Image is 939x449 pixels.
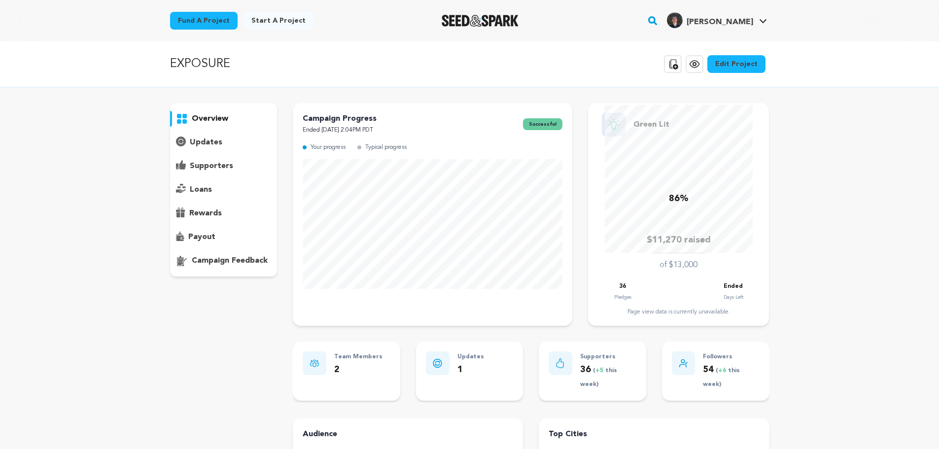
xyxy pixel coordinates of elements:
[189,207,222,219] p: rewards
[595,368,605,374] span: +5
[580,368,617,388] span: ( this week)
[365,142,407,153] p: Typical progress
[724,292,743,302] p: Days Left
[190,137,222,148] p: updates
[580,351,636,363] p: Supporters
[724,281,743,292] p: Ended
[703,363,759,391] p: 54
[170,12,238,30] a: Fund a project
[243,12,313,30] a: Start a project
[442,15,519,27] img: Seed&Spark Logo Dark Mode
[703,368,740,388] span: ( this week)
[665,10,769,28] a: Daniel J.'s Profile
[303,113,377,125] p: Campaign Progress
[334,351,383,363] p: Team Members
[170,182,278,198] button: loans
[457,363,484,377] p: 1
[614,292,631,302] p: Pledges
[718,368,728,374] span: +6
[192,113,228,125] p: overview
[334,363,383,377] p: 2
[667,12,753,28] div: Daniel J.'s Profile
[170,158,278,174] button: supporters
[665,10,769,31] span: Daniel J.'s Profile
[667,12,683,28] img: a75ee1c008572ebf.jpg
[190,160,233,172] p: supporters
[580,363,636,391] p: 36
[190,184,212,196] p: loans
[442,15,519,27] a: Seed&Spark Homepage
[170,55,230,73] p: EXPOSURE
[669,192,689,206] p: 86%
[707,55,765,73] a: Edit Project
[311,142,346,153] p: Your progress
[687,18,753,26] span: [PERSON_NAME]
[170,111,278,127] button: overview
[549,428,759,440] h4: Top Cities
[303,428,513,440] h4: Audience
[192,255,268,267] p: campaign feedback
[660,259,697,271] p: of $13,000
[457,351,484,363] p: Updates
[703,351,759,363] p: Followers
[170,206,278,221] button: rewards
[170,253,278,269] button: campaign feedback
[598,308,759,316] div: Page view data is currently unavailable.
[188,231,215,243] p: payout
[170,229,278,245] button: payout
[170,135,278,150] button: updates
[523,118,562,130] span: successful
[619,281,626,292] p: 36
[303,125,377,136] p: Ended [DATE] 2:04PM PDT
